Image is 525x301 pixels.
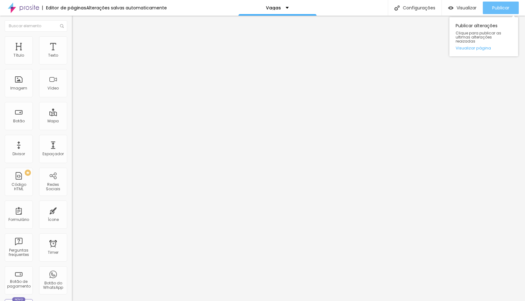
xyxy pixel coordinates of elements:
div: Perguntas frequentes [6,248,31,257]
button: Publicar [483,2,519,14]
div: Redes Sociais [41,182,65,191]
div: Timer [48,250,58,255]
div: Título [13,53,24,58]
div: Divisor [12,152,25,156]
p: Vagas [266,6,281,10]
iframe: Editor [72,16,525,301]
div: Botão de pagamento [6,279,31,288]
a: Visualizar página [456,46,512,50]
span: Clique para publicar as ultimas alterações reaizadas [456,31,512,43]
div: Espaçador [42,152,64,156]
img: Icone [60,24,64,28]
span: Visualizar [457,5,477,10]
span: Publicar [492,5,509,10]
div: Publicar alterações [449,17,518,56]
button: Visualizar [442,2,483,14]
img: view-1.svg [448,5,453,11]
div: Botão do WhatsApp [41,281,65,290]
img: Icone [394,5,400,11]
div: Editor de páginas [42,6,86,10]
div: Código HTML [6,182,31,191]
div: Formulário [8,217,29,222]
div: Ícone [48,217,59,222]
div: Imagem [10,86,27,90]
div: Vídeo [47,86,59,90]
div: Texto [48,53,58,58]
div: Alterações salvas automaticamente [86,6,167,10]
div: Mapa [47,119,59,123]
div: Botão [13,119,25,123]
input: Buscar elemento [5,20,67,32]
